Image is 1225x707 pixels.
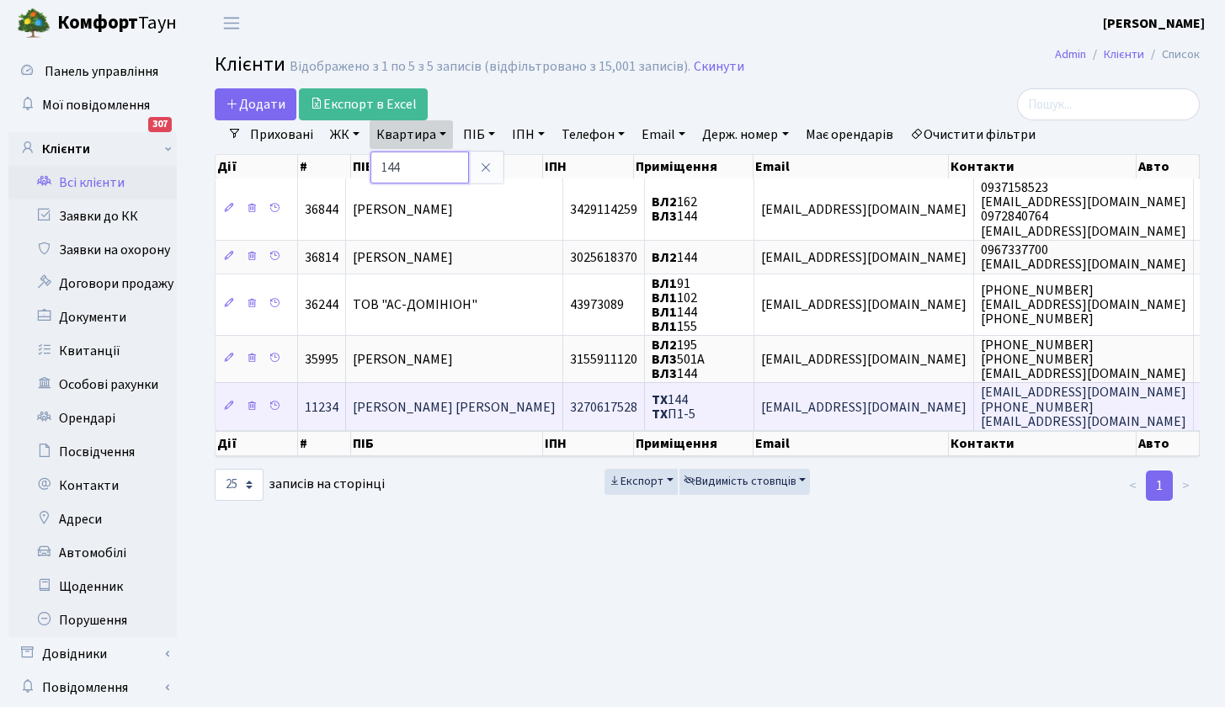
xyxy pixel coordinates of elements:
b: ВЛ1 [652,289,677,307]
a: Щоденник [8,570,177,603]
span: Таун [57,9,177,38]
a: ЖК [323,120,366,149]
th: ПІБ [351,155,543,178]
a: Всі клієнти [8,166,177,199]
span: [PERSON_NAME] [353,200,453,219]
a: Посвідчення [8,435,177,469]
th: ІПН [543,431,634,456]
a: Довідники [8,637,177,671]
th: Контакти [949,155,1137,178]
a: Договори продажу [8,267,177,300]
img: logo.png [17,7,51,40]
span: 3270617528 [570,398,637,417]
th: Дії [216,431,298,456]
span: 35995 [305,350,338,369]
a: Приховані [243,120,320,149]
nav: breadcrumb [1030,37,1225,72]
button: Видимість стовпців [679,469,811,495]
a: [PERSON_NAME] [1103,13,1205,34]
span: [PERSON_NAME] [PERSON_NAME] [353,398,556,417]
span: 43973089 [570,295,624,314]
span: 195 501А 144 [652,336,705,383]
span: Видимість стовпців [684,473,796,490]
select: записів на сторінці [215,469,264,501]
span: 36844 [305,200,338,219]
a: Контакти [8,469,177,502]
button: Експорт [605,469,678,495]
a: Експорт в Excel [299,88,428,120]
a: Автомобілі [8,536,177,570]
input: Пошук... [1017,88,1200,120]
a: Клієнти [8,132,177,166]
a: ІПН [505,120,551,149]
span: 11234 [305,398,338,417]
a: Держ. номер [695,120,795,149]
div: 307 [148,117,172,132]
a: Очистити фільтри [903,120,1042,149]
a: Admin [1055,45,1086,63]
span: 3429114259 [570,200,637,219]
span: Мої повідомлення [42,96,150,114]
a: Мої повідомлення307 [8,88,177,122]
span: 0967337700 [EMAIL_ADDRESS][DOMAIN_NAME] [981,241,1186,274]
b: [PERSON_NAME] [1103,14,1205,33]
th: Приміщення [634,431,754,456]
a: Заявки до КК [8,199,177,233]
th: Email [754,431,949,456]
a: ПІБ [456,120,502,149]
th: ПІБ [351,431,543,456]
span: Додати [226,95,285,114]
a: Email [635,120,692,149]
a: 1 [1146,470,1173,501]
b: ВЛ3 [652,350,677,369]
span: [PHONE_NUMBER] [PHONE_NUMBER] [EMAIL_ADDRESS][DOMAIN_NAME] [981,336,1186,383]
li: Список [1144,45,1200,64]
th: # [298,155,352,178]
a: Телефон [555,120,631,149]
a: Порушення [8,603,177,637]
span: 144 [652,248,697,267]
th: Авто [1137,431,1200,456]
b: Комфорт [57,9,138,36]
span: [PHONE_NUMBER] [EMAIL_ADDRESS][DOMAIN_NAME] [PHONE_NUMBER] [981,281,1186,328]
label: записів на сторінці [215,469,385,501]
span: 162 144 [652,193,697,226]
span: [EMAIL_ADDRESS][DOMAIN_NAME] [761,398,967,417]
span: 3155911120 [570,350,637,369]
a: Панель управління [8,55,177,88]
span: Панель управління [45,62,158,81]
a: Додати [215,88,296,120]
div: Відображено з 1 по 5 з 5 записів (відфільтровано з 15,001 записів). [290,59,690,75]
span: [PERSON_NAME] [353,248,453,267]
span: Експорт [609,473,663,490]
a: Адреси [8,502,177,536]
b: ТХ [652,405,668,423]
span: [EMAIL_ADDRESS][DOMAIN_NAME] [761,350,967,369]
span: ТОВ "АС-ДОМІНІОН" [353,295,477,314]
a: Особові рахунки [8,368,177,401]
span: [EMAIL_ADDRESS][DOMAIN_NAME] [761,295,967,314]
span: 36814 [305,248,338,267]
a: Орендарі [8,401,177,435]
span: [EMAIL_ADDRESS][DOMAIN_NAME] [PHONE_NUMBER] [EMAIL_ADDRESS][DOMAIN_NAME] [981,384,1186,431]
th: Контакти [949,431,1137,456]
a: Документи [8,300,177,334]
th: # [298,431,352,456]
th: Дії [216,155,298,178]
a: Клієнти [1104,45,1144,63]
span: [PERSON_NAME] [353,350,453,369]
a: Має орендарів [799,120,900,149]
span: Клієнти [215,50,285,79]
b: ВЛ2 [652,193,677,211]
span: [EMAIL_ADDRESS][DOMAIN_NAME] [761,200,967,219]
span: [EMAIL_ADDRESS][DOMAIN_NAME] [761,248,967,267]
b: ТХ [652,391,668,409]
span: 91 102 144 155 [652,274,697,336]
b: ВЛ2 [652,336,677,354]
span: 144 П1-5 [652,391,695,423]
th: ІПН [543,155,634,178]
a: Квартира [370,120,453,149]
b: ВЛ1 [652,303,677,322]
a: Заявки на охорону [8,233,177,267]
a: Повідомлення [8,671,177,704]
